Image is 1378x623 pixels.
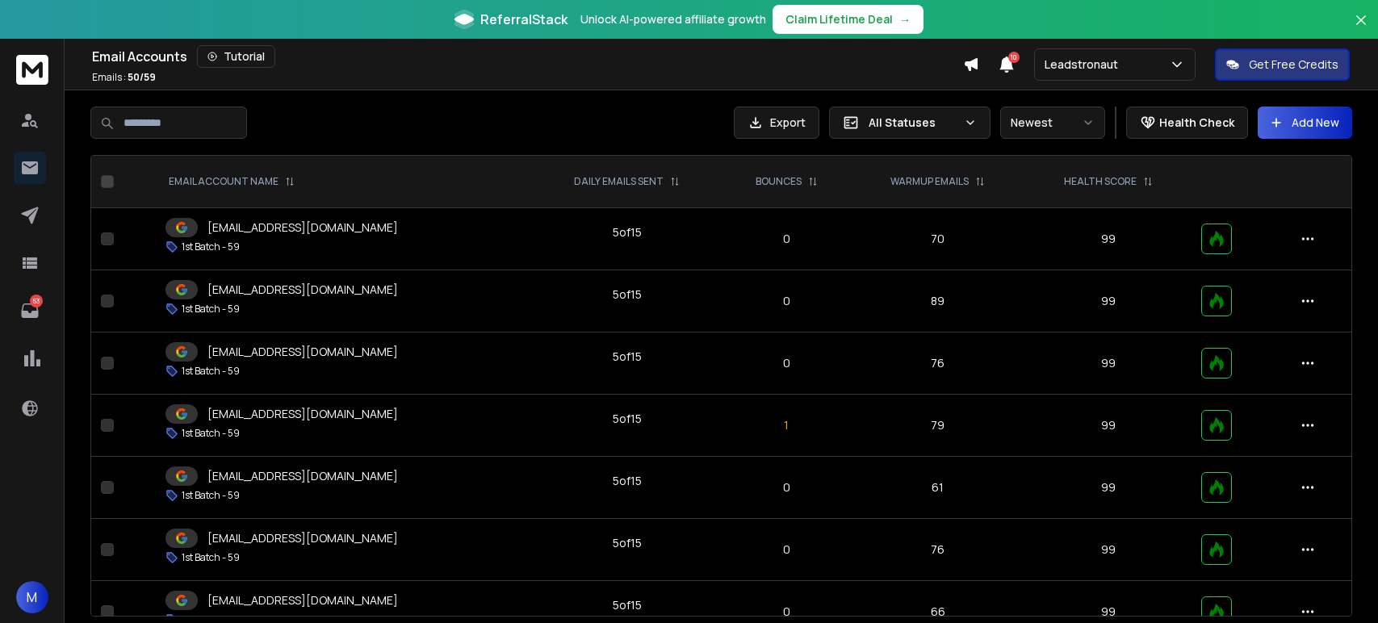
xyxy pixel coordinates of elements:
td: 99 [1025,395,1192,457]
p: [EMAIL_ADDRESS][DOMAIN_NAME] [207,220,398,236]
p: Health Check [1159,115,1234,131]
div: 5 of 15 [613,224,642,240]
div: 5 of 15 [613,411,642,427]
p: 1st Batch - 59 [182,551,240,564]
div: 5 of 15 [613,473,642,489]
td: 99 [1025,208,1192,270]
td: 76 [850,332,1025,395]
button: M [16,581,48,613]
div: EMAIL ACCOUNT NAME [169,175,295,188]
p: 1st Batch - 59 [182,240,240,253]
p: 0 [732,541,840,558]
td: 99 [1025,270,1192,332]
span: 10 [1008,52,1020,63]
td: 79 [850,395,1025,457]
p: 0 [732,355,840,371]
div: 5 of 15 [613,286,642,303]
button: Claim Lifetime Deal→ [773,5,924,34]
p: Emails : [92,71,156,84]
button: Get Free Credits [1215,48,1350,81]
p: HEALTH SCORE [1064,175,1137,188]
td: 70 [850,208,1025,270]
p: 0 [732,231,840,247]
p: 53 [30,295,43,307]
div: 5 of 15 [613,535,642,551]
td: 89 [850,270,1025,332]
p: 1st Batch - 59 [182,489,240,502]
button: Add New [1258,107,1352,139]
span: ReferralStack [480,10,568,29]
p: [EMAIL_ADDRESS][DOMAIN_NAME] [207,344,398,360]
p: [EMAIL_ADDRESS][DOMAIN_NAME] [207,530,398,546]
button: Newest [1000,107,1105,139]
button: Tutorial [197,45,275,68]
p: 1st Batch - 59 [182,427,240,440]
p: [EMAIL_ADDRESS][DOMAIN_NAME] [207,592,398,608]
p: DAILY EMAILS SENT [574,175,664,188]
p: Leadstronaut [1045,56,1125,73]
a: 53 [14,295,46,327]
span: → [899,11,911,27]
p: 0 [732,479,840,495]
p: All Statuses [869,115,957,131]
p: [EMAIL_ADDRESS][DOMAIN_NAME] [207,282,398,298]
td: 99 [1025,332,1192,395]
button: Close banner [1351,10,1372,48]
td: 99 [1025,457,1192,519]
td: 76 [850,519,1025,581]
p: Get Free Credits [1249,56,1338,73]
p: [EMAIL_ADDRESS][DOMAIN_NAME] [207,468,398,484]
p: 1st Batch - 59 [182,365,240,378]
div: 5 of 15 [613,597,642,613]
p: [EMAIL_ADDRESS][DOMAIN_NAME] [207,406,398,422]
button: Health Check [1126,107,1248,139]
td: 61 [850,457,1025,519]
p: 1 [732,417,840,433]
p: 1st Batch - 59 [182,303,240,316]
div: 5 of 15 [613,349,642,365]
p: WARMUP EMAILS [890,175,969,188]
p: 0 [732,604,840,620]
p: 0 [732,293,840,309]
p: Unlock AI-powered affiliate growth [580,11,766,27]
span: 50 / 59 [128,70,156,84]
p: BOUNCES [756,175,802,188]
td: 99 [1025,519,1192,581]
button: Export [734,107,819,139]
div: Email Accounts [92,45,963,68]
